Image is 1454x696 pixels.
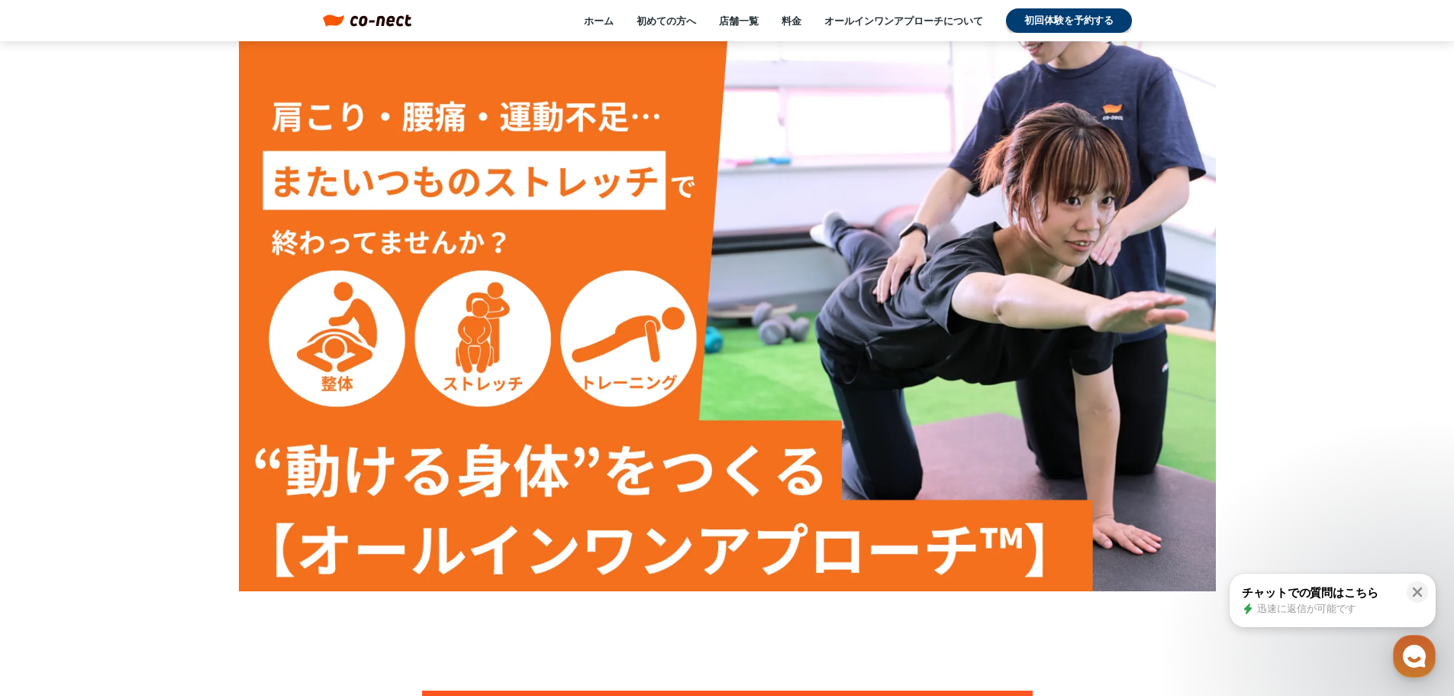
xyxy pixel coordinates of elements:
a: ホーム [584,14,614,28]
a: 店舗一覧 [719,14,759,28]
a: オールインワンアプローチについて [824,14,983,28]
a: 初めての方へ [637,14,696,28]
a: 料金 [782,14,801,28]
a: 初回体験を予約する [1006,8,1132,33]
